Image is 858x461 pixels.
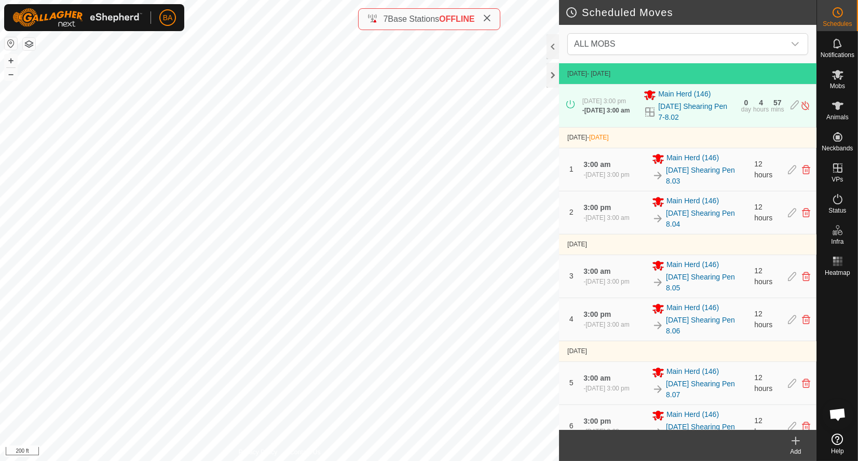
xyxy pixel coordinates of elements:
[290,448,320,457] a: Contact Us
[567,347,587,355] span: [DATE]
[831,239,843,245] span: Infra
[658,89,711,101] span: Main Herd (146)
[12,8,142,27] img: Gallagher Logo
[658,101,735,123] a: [DATE] Shearing Pen 7-8.02
[823,21,852,27] span: Schedules
[569,272,574,280] span: 3
[652,426,664,438] img: To
[583,417,611,425] span: 3:00 pm
[567,70,587,77] span: [DATE]
[5,68,17,80] button: –
[666,366,719,379] span: Main Herd (146)
[753,106,769,113] div: hours
[800,100,810,111] img: Turn off schedule move
[652,319,664,331] img: To
[666,409,719,422] span: Main Herd (146)
[666,208,748,230] a: [DATE] Shearing Pen 8.04
[832,176,843,183] span: VPs
[652,276,664,288] img: To
[821,52,854,58] span: Notifications
[574,39,615,48] span: ALL MOBS
[825,270,850,276] span: Heatmap
[754,416,772,436] span: 12 hours
[585,428,629,435] span: [DATE] 3:00 am
[239,448,278,457] a: Privacy Policy
[5,37,17,50] button: Reset Map
[775,447,816,456] div: Add
[754,160,772,179] span: 12 hours
[754,310,772,329] span: 12 hours
[584,107,630,114] span: [DATE] 3:00 am
[570,34,785,54] span: ALL MOBS
[565,6,816,19] h2: Scheduled Moves
[583,374,610,382] span: 3:00 am
[652,383,664,395] img: To
[830,83,845,89] span: Mobs
[817,429,858,458] a: Help
[583,203,611,212] span: 3:00 pm
[163,12,173,23] span: BA
[652,213,664,225] img: To
[569,422,574,430] span: 6
[759,99,763,106] div: 4
[388,15,439,23] span: Base Stations
[583,160,610,169] span: 3:00 am
[666,302,719,315] span: Main Herd (146)
[583,310,611,318] span: 3:00 pm
[383,15,388,23] span: 7
[822,399,853,430] div: Open chat
[583,213,629,222] div: -
[569,379,574,387] span: 5
[567,134,587,141] span: [DATE]
[585,278,629,285] span: [DATE] 3:00 pm
[666,379,748,400] a: [DATE] Shearing Pen 8.07
[666,152,719,165] span: Main Herd (146)
[666,259,719,272] span: Main Herd (146)
[569,315,574,323] span: 4
[582,106,630,115] div: -
[583,427,629,436] div: -
[785,34,806,54] div: dropdown trigger
[822,145,853,151] span: Neckbands
[587,70,610,77] span: - [DATE]
[666,195,719,208] span: Main Herd (146)
[826,114,849,120] span: Animals
[5,54,17,67] button: +
[569,208,574,216] span: 2
[582,97,626,105] span: [DATE] 3:00 pm
[585,321,629,328] span: [DATE] 3:00 am
[666,165,748,187] a: [DATE] Shearing Pen 8.03
[741,106,751,113] div: day
[583,384,629,393] div: -
[831,448,844,454] span: Help
[773,99,782,106] div: 57
[744,99,748,106] div: 0
[828,207,846,214] span: Status
[569,165,574,173] span: 1
[439,15,474,23] span: OFFLINE
[666,272,748,294] a: [DATE] Shearing Pen 8.05
[583,277,629,286] div: -
[754,203,772,222] span: 12 hours
[23,38,35,50] button: Map Layers
[652,170,664,181] img: To
[587,134,609,141] span: -
[583,170,629,179] div: -
[567,241,587,248] span: [DATE]
[583,320,629,329] div: -
[666,315,748,337] a: [DATE] Shearing Pen 8.06
[666,422,748,443] a: [DATE] Shearing Pen 8.08
[754,267,772,286] span: 12 hours
[771,106,784,113] div: mins
[585,385,629,392] span: [DATE] 3:00 pm
[754,373,772,393] span: 12 hours
[589,134,609,141] span: [DATE]
[583,267,610,275] span: 3:00 am
[585,171,629,178] span: [DATE] 3:00 pm
[585,214,629,221] span: [DATE] 3:00 am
